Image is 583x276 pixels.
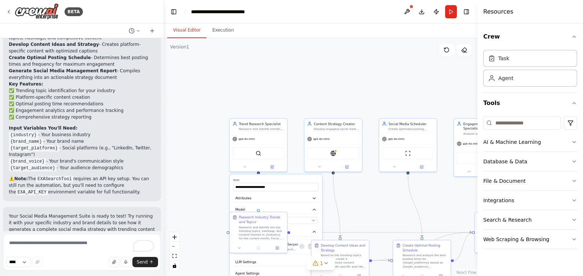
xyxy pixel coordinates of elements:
img: SerperDevTool [256,150,261,156]
li: ✅ Comprehensive strategy reporting [9,114,155,120]
button: 1 [307,257,335,270]
g: Edge from 7552fc12-6d02-4c27-8bb1-e193008e4bc6 to da887e36-2d2f-4691-bc37-c4e548ba8a61 [331,174,342,237]
span: gpt-4o-mini [239,137,255,141]
li: - Social platforms (e.g., "LinkedIn, Twitter, Instagram") [9,145,155,158]
div: Based on the trending topics identified, create a comprehensive content strategy with specific po... [321,253,366,268]
div: Version 1 [170,44,189,50]
div: Crew [483,47,577,92]
div: Trend Research Specialist [239,121,285,126]
g: Edge from 68108fba-aac4-4ad7-8464-fdd07c5d1d85 to 802802ef-b983-4e15-bb45-da979a839e0e [454,230,472,263]
div: Social Media SchedulerCreate optimized posting schedules for {target_platforms}, determine the be... [379,118,437,172]
span: Model [235,207,245,212]
strong: Note: [14,176,28,181]
li: ✅ Trending topic identification for your industry [9,87,155,94]
button: LLM Settings [234,258,319,267]
div: Develop Content Ideas and Strategy [321,243,366,252]
a: React Flow attribution [456,270,476,275]
li: - Creates platform-specific content with optimized captions [9,41,155,54]
button: Tools [234,228,319,236]
button: Open in side panel [334,164,360,170]
textarea: To enrich screen reader interactions, please activate Accessibility in Grammarly extension settings [3,234,161,270]
strong: Generate Social Media Management Report [9,68,117,73]
button: Web Scraping & Browsing [483,230,577,249]
button: Open in side panel [259,164,285,170]
g: Edge from 5ecb7483-5e33-4f40-8909-83e77d86e3ff to 802802ef-b983-4e15-bb45-da979a839e0e [290,230,472,235]
g: Edge from da887e36-2d2f-4691-bc37-c4e548ba8a61 to 802802ef-b983-4e15-bb45-da979a839e0e [372,230,472,263]
code: EXA_API_KEY [16,189,48,196]
div: React Flow controls [170,232,179,270]
div: Integrations [483,197,514,204]
code: EXASearchTool [36,176,73,182]
span: gpt-4o-mini [313,137,329,141]
span: Send [137,259,148,265]
div: Analyze social media performance metrics, track engagement rates, identify top-performing content... [463,132,509,135]
div: Tools [483,113,577,255]
button: zoom out [170,242,179,251]
div: AI & Machine Learning [483,138,541,146]
button: Model [234,206,319,214]
button: Tools [483,93,577,113]
button: Start a new chat [146,26,158,35]
li: - Compiles everything into an actionable strategy document [9,68,155,81]
span: gpt-4o-mini [463,142,479,145]
img: Logo [15,3,59,20]
div: File & Document [483,177,526,185]
div: Content Strategy Creator [314,121,359,126]
code: {industry} [9,132,38,138]
strong: Key Features: [9,81,43,87]
li: - Your business industry [9,131,155,138]
button: Database & Data [483,152,577,171]
div: Web Scraping & Browsing [483,236,549,243]
button: Send [132,257,158,267]
g: Edge from f34443f2-be0d-4623-a4ee-c1465f469624 to 68108fba-aac4-4ad7-8464-fdd07c5d1d85 [406,174,424,237]
div: Trend Research SpecialistResearch and identify trending topics, hashtags, and content themes in {... [229,118,287,172]
button: Configure tool [298,242,306,251]
div: Search & Research [483,216,532,224]
button: Hide right sidebar [461,7,472,17]
button: zoom in [170,232,179,242]
span: Attributes [235,196,252,201]
div: Social Media Scheduler [389,121,434,126]
button: File & Document [483,171,577,190]
div: Research and analyze the best posting times for {target_platforms} based on {target_audience} dem... [403,253,448,268]
label: Role [234,178,319,182]
li: - Your brand's communication style [9,158,155,164]
div: BETA [65,7,83,16]
div: A tool that can be used to search the internet with a search_query. Supports different search typ... [247,247,298,251]
button: Switch to previous chat [126,26,143,35]
button: Attributes [234,194,319,203]
div: Create Optimal Posting Schedule [403,243,448,252]
li: ✅ Platform-specific content creation [9,94,155,101]
li: ✅ Optimal posting time recommendations [9,101,155,107]
button: Open in side panel [408,164,435,170]
button: Execution [206,23,240,38]
div: Develop engaging social media content ideas, captions, and post formats tailored for {target_plat... [314,127,359,131]
div: Task [498,55,509,62]
li: - Determines best posting times and frequency for maximum engagement [9,54,155,68]
div: Research Industry Trends and TopicsResearch and identify the top trending topics, hashtags, and c... [229,212,287,253]
span: Agent Settings [235,271,260,276]
code: {brand_voice} [9,158,46,165]
button: Click to speak your automation idea [121,257,131,267]
li: - Your brand name [9,138,155,145]
button: No output available [249,245,268,251]
button: Improve this prompt [32,257,43,267]
button: Search & Research [483,210,577,229]
button: OpenAI - gpt-4o-mini [234,217,318,224]
div: Create optimized posting schedules for {target_platforms}, determine the best posting times based... [389,127,434,131]
li: - Your audience demographics [9,164,155,171]
button: Crew [483,26,577,47]
div: Research Industry Trends and Topics [239,215,285,224]
div: Agent [498,75,513,82]
button: AI & Machine Learning [483,132,577,152]
div: Content Strategy CreatorDevelop engaging social media content ideas, captions, and post formats t... [304,118,362,172]
strong: Input Variables You'll Need: [9,126,77,131]
button: toggle interactivity [170,261,179,270]
button: Delete tool [306,242,315,251]
button: Hide left sidebar [169,7,179,17]
h4: Resources [483,7,513,16]
strong: Create Optimal Posting Schedule [9,55,91,60]
li: ✅ Engagement analytics and performance tracking [9,107,155,114]
g: Edge from da887e36-2d2f-4691-bc37-c4e548ba8a61 to 68108fba-aac4-4ad7-8464-fdd07c5d1d85 [372,258,390,263]
span: gpt-4o-mini [388,137,404,141]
